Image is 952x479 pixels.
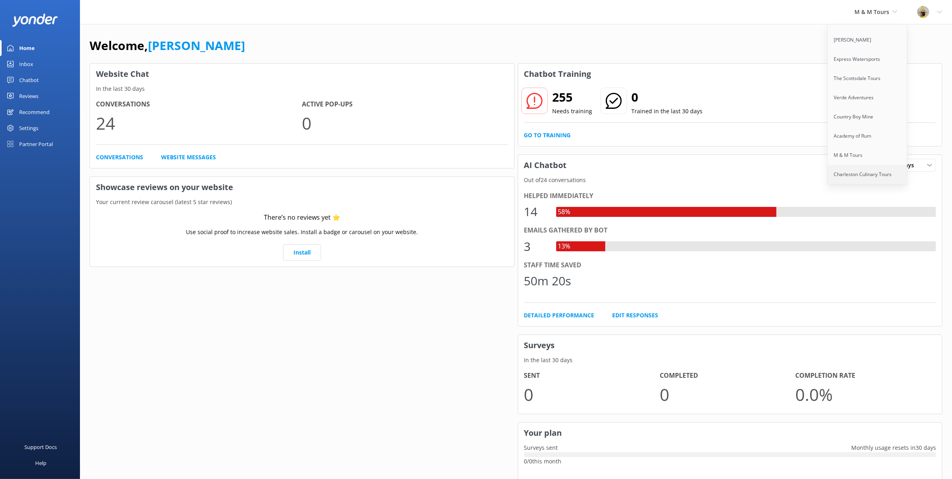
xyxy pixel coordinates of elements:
[19,88,38,104] div: Reviews
[632,88,703,107] h2: 0
[90,84,514,93] p: In the last 30 days
[518,155,573,176] h3: AI Chatbot
[19,136,53,152] div: Partner Portal
[19,104,50,120] div: Recommend
[518,356,942,365] p: In the last 30 days
[19,40,35,56] div: Home
[524,131,571,140] a: Go to Training
[524,457,936,466] p: 0 / 0 this month
[828,107,908,126] a: Country Boy Mine
[524,260,936,271] div: Staff time saved
[264,212,340,223] div: There’s no reviews yet ⭐
[96,99,302,110] h4: Conversations
[518,423,942,443] h3: Your plan
[828,30,908,50] a: [PERSON_NAME]
[90,177,514,198] h3: Showcase reviews on your website
[148,37,245,54] a: [PERSON_NAME]
[302,99,508,110] h4: Active Pop-ups
[524,225,936,236] div: Emails gathered by bot
[518,335,942,356] h3: Surveys
[854,8,889,16] span: M & M Tours
[828,126,908,146] a: Academy of Rum
[613,311,659,320] a: Edit Responses
[553,107,593,116] p: Needs training
[518,64,597,84] h3: Chatbot Training
[524,191,936,201] div: Helped immediately
[556,241,573,252] div: 13%
[161,153,216,162] a: Website Messages
[524,237,548,256] div: 3
[19,120,38,136] div: Settings
[828,50,908,69] a: Express Watersports
[796,381,932,408] p: 0.0 %
[553,88,593,107] h2: 255
[828,146,908,165] a: M & M Tours
[186,228,418,236] p: Use social proof to increase website sales. Install a badge or carousel on your website.
[90,64,514,84] h3: Website Chat
[660,381,796,408] p: 0
[632,107,703,116] p: Trained in the last 30 days
[19,56,33,72] div: Inbox
[25,439,57,455] div: Support Docs
[524,202,548,221] div: 14
[917,6,929,18] img: 250-1665017868.jpg
[96,110,302,136] p: 24
[845,443,942,452] p: Monthly usage resets in 30 days
[35,455,46,471] div: Help
[524,381,660,408] p: 0
[828,69,908,88] a: The Scottsdale Tours
[524,371,660,381] h4: Sent
[524,311,595,320] a: Detailed Performance
[19,72,39,88] div: Chatbot
[660,371,796,381] h4: Completed
[828,88,908,107] a: Verde Adventures
[90,198,514,206] p: Your current review carousel (latest 5 star reviews)
[524,271,571,291] div: 50m 20s
[828,165,908,184] a: Charleston Culinary Tours
[283,245,321,261] a: Install
[96,153,143,162] a: Conversations
[518,443,564,452] p: Surveys sent
[90,36,245,55] h1: Welcome,
[796,371,932,381] h4: Completion Rate
[12,14,58,27] img: yonder-white-logo.png
[518,176,942,184] p: Out of 24 conversations
[556,207,573,217] div: 58%
[302,110,508,136] p: 0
